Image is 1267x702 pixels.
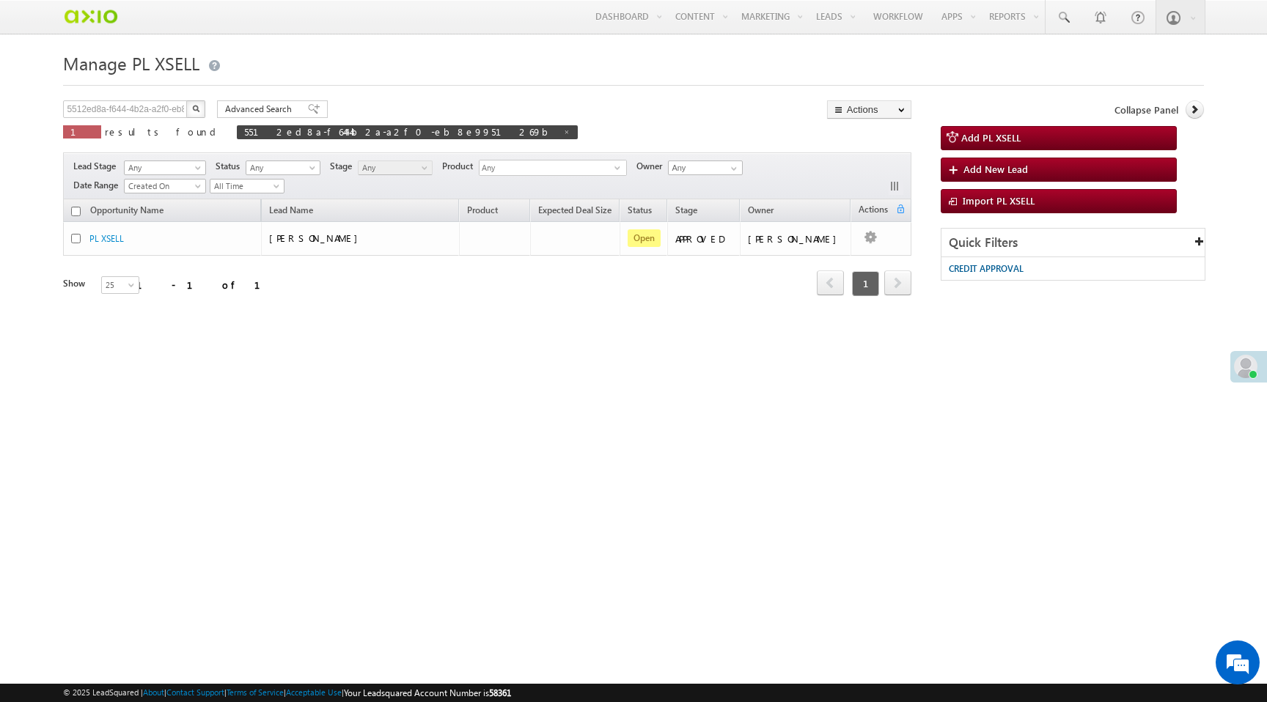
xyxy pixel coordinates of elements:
a: Any [124,160,206,175]
span: Add New Lead [963,163,1028,175]
span: [PERSON_NAME] [269,232,365,244]
a: Show All Items [723,161,741,176]
span: Date Range [73,179,124,192]
span: 5512ed8a-f644-4b2a-a2f0-eb8e9951269b [244,125,556,138]
span: Any [359,161,428,174]
button: Actions [827,100,911,119]
span: Owner [748,204,774,215]
a: About [143,687,164,697]
a: Any [246,160,320,175]
span: Any [125,161,201,174]
a: Expected Deal Size [531,202,619,221]
a: Created On [124,179,206,193]
a: next [884,272,911,295]
span: Lead Name [262,202,320,221]
a: Acceptable Use [286,687,342,697]
input: Type to Search [668,160,743,175]
span: Advanced Search [225,103,296,116]
span: next [884,270,911,295]
a: 25 [101,276,139,294]
a: Opportunity Name [83,202,171,221]
span: Created On [125,180,201,193]
div: Quick Filters [941,229,1205,257]
a: PL XSELL [89,233,124,244]
span: Status [216,160,246,173]
span: Expected Deal Size [538,204,612,215]
span: Any [480,160,614,177]
span: Collapse Panel [1114,103,1178,117]
input: Check all records [71,207,81,216]
a: Contact Support [166,687,224,697]
span: All Time [210,180,280,193]
span: © 2025 LeadSquared | | | | | [63,686,511,700]
span: results found [105,125,221,138]
span: prev [817,270,844,295]
span: Your Leadsquared Account Number is [344,687,511,698]
div: APPROVED [675,232,733,245]
span: Product [442,160,479,173]
a: prev [817,272,844,295]
span: Opportunity Name [90,204,164,215]
a: Any [358,160,433,175]
span: 25 [102,278,141,292]
span: Import PL XSELL [963,194,1035,207]
span: Stage [330,160,358,173]
span: 58361 [489,687,511,698]
span: Any [246,161,316,174]
span: 1 [70,125,94,138]
span: select [614,164,626,171]
span: Lead Stage [73,160,122,173]
span: Manage PL XSELL [63,51,199,75]
span: Open [628,229,661,247]
a: Terms of Service [227,687,284,697]
a: All Time [210,179,284,193]
img: Custom Logo [63,4,118,29]
a: Status [620,202,659,221]
div: 1 - 1 of 1 [136,276,278,293]
a: Stage [668,202,705,221]
div: [PERSON_NAME] [748,232,844,245]
span: Add PL XSELL [961,131,1021,144]
span: Actions [851,202,895,221]
div: Any [479,160,627,176]
span: 1 [852,271,879,296]
span: Product [467,204,498,215]
span: CREDIT APPROVAL [949,263,1024,274]
span: Owner [636,160,668,173]
img: Search [192,105,199,112]
span: Stage [675,204,697,215]
div: Show [63,277,89,290]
